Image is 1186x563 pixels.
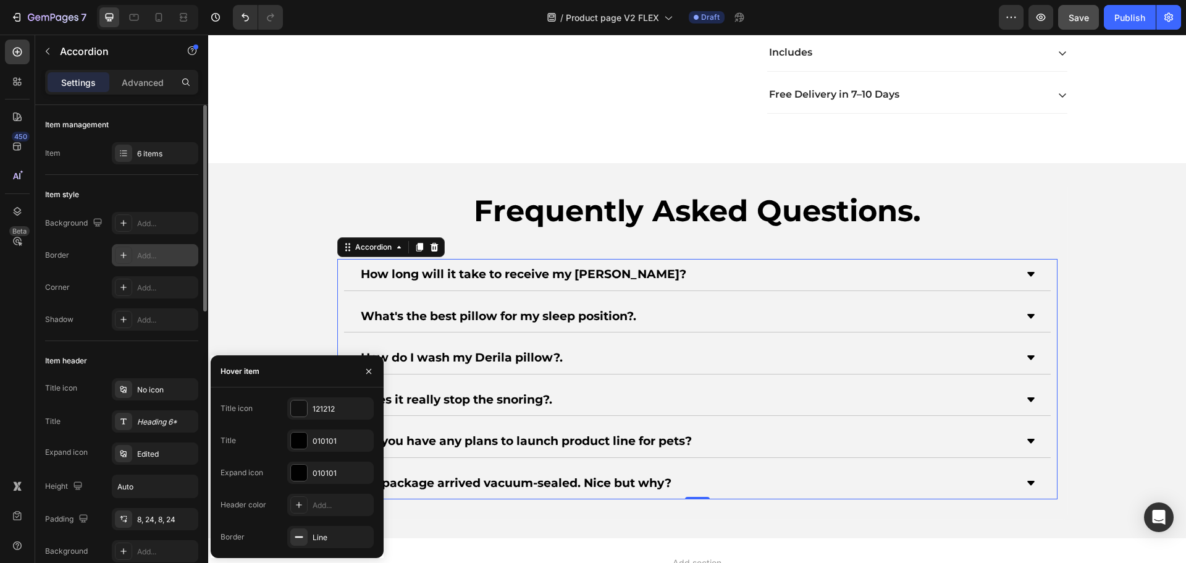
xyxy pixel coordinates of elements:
[45,215,105,232] div: Background
[45,447,88,458] div: Expand icon
[566,11,659,24] span: Product page V2 FLEX
[208,35,1186,563] iframe: Design area
[313,436,371,447] div: 010101
[1069,12,1089,23] span: Save
[1104,5,1156,30] button: Publish
[45,355,87,366] div: Item header
[137,218,195,229] div: Add...
[460,522,518,535] span: Add section
[151,396,486,418] div: Do you have any plans to launch product line for pets?
[137,546,195,557] div: Add...
[45,546,88,557] div: Background
[45,478,85,495] div: Height
[122,76,164,89] p: Advanced
[5,5,92,30] button: 7
[313,532,371,543] div: Line
[45,511,91,528] div: Padding
[233,5,283,30] div: Undo/Redo
[221,435,236,446] div: Title
[151,355,346,376] div: Does it really stop the snoring?.
[9,226,30,236] div: Beta
[45,314,74,325] div: Shadow
[1114,11,1145,24] div: Publish
[221,531,245,543] div: Border
[137,384,195,396] div: No icon
[151,229,480,251] div: How long will it take to receive my [PERSON_NAME]?
[61,76,96,89] p: Settings
[221,366,259,377] div: Hover item
[151,271,430,293] div: What's the best pillow for my sleep position?.
[561,54,691,67] p: Free Delivery in 7–10 Days
[45,148,61,159] div: Item
[560,11,563,24] span: /
[145,207,186,218] div: Accordion
[45,416,61,427] div: Title
[151,438,465,460] div: My package arrived vacuum-sealed. Nice but why?
[137,514,195,525] div: 8, 24, 8, 24
[45,383,77,394] div: Title icon
[129,153,849,200] h2: Frequently Asked Questions.
[45,189,79,200] div: Item style
[559,52,693,69] div: Rich Text Editor. Editing area: main
[137,148,195,159] div: 6 items
[221,467,263,478] div: Expand icon
[137,282,195,294] div: Add...
[313,500,371,511] div: Add...
[151,313,356,334] div: How do I wash my Derila pillow?.
[1058,5,1099,30] button: Save
[313,468,371,479] div: 010101
[137,449,195,460] div: Edited
[81,10,86,25] p: 7
[701,12,720,23] span: Draft
[45,282,70,293] div: Corner
[137,417,195,428] div: Heading 6*
[221,499,266,510] div: Header color
[112,475,198,497] input: Auto
[137,315,195,326] div: Add...
[45,250,69,261] div: Border
[221,403,253,414] div: Title icon
[45,119,109,130] div: Item management
[313,404,371,415] div: 121212
[137,250,195,261] div: Add...
[60,44,165,59] p: Accordion
[1144,502,1174,532] div: Open Intercom Messenger
[12,132,30,142] div: 450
